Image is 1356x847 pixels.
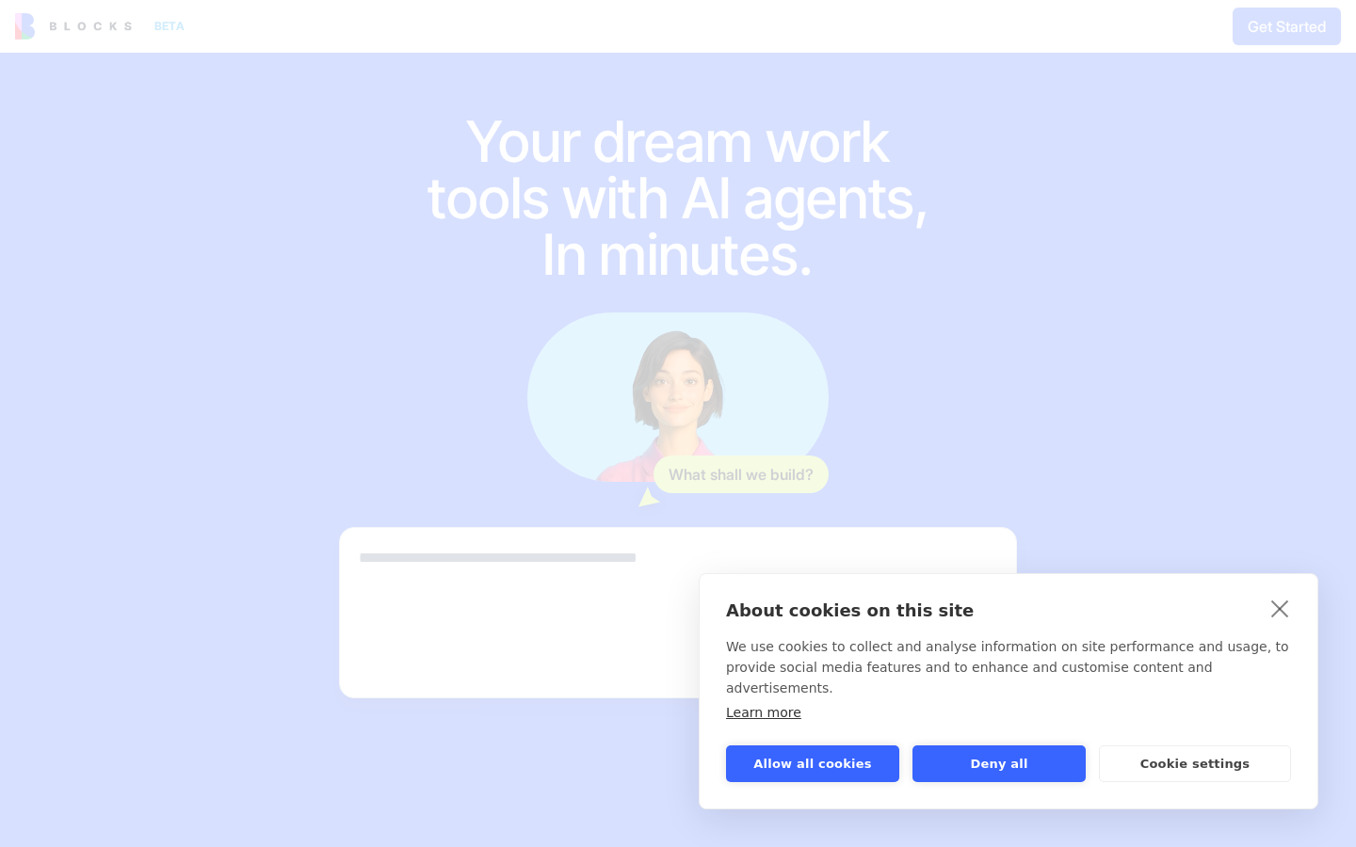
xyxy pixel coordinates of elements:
button: Cookie settings [1099,745,1291,782]
a: close [1266,593,1295,623]
strong: About cookies on this site [726,600,974,620]
p: We use cookies to collect and analyse information on site performance and usage, to provide socia... [726,636,1291,698]
button: Deny all [912,745,1086,782]
a: Learn more [726,705,801,720]
button: Allow all cookies [726,745,899,782]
